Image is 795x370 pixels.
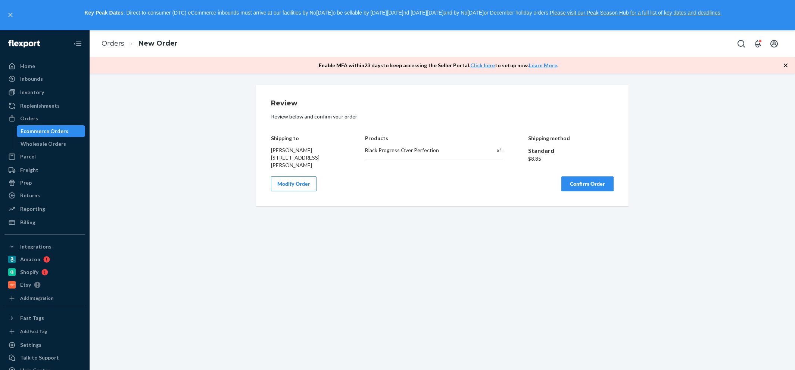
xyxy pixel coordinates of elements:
a: Freight [4,164,85,176]
a: Reporting [4,203,85,215]
div: Freight [20,166,38,174]
div: Inventory [20,89,44,96]
div: Ecommerce Orders [21,127,68,135]
p: : Direct-to-consumer (DTC) eCommerce inbounds must arrive at our facilities by No[DATE]o be sella... [18,7,788,19]
button: Open Search Box [734,36,749,51]
p: Review below and confirm your order [271,113,614,120]
div: x 1 [481,147,502,154]
a: Parcel [4,151,85,163]
span: [PERSON_NAME] [STREET_ADDRESS][PERSON_NAME] [271,147,319,168]
div: Reporting [20,205,45,213]
div: Fast Tags [20,314,44,322]
button: close, [7,11,14,19]
a: Shopify [4,266,85,278]
button: Fast Tags [4,312,85,324]
button: Open account menu [767,36,782,51]
div: Standard [528,147,614,155]
a: Click here [470,62,495,68]
a: Etsy [4,279,85,291]
div: Etsy [20,281,31,289]
a: Inbounds [4,73,85,85]
div: Replenishments [20,102,60,110]
a: Orders [102,39,124,47]
div: Amazon [20,256,40,263]
div: Returns [20,192,40,199]
a: Ecommerce Orders [17,125,85,137]
a: Add Integration [4,294,85,303]
button: Close Navigation [70,36,85,51]
div: Wholesale Orders [21,140,66,148]
a: Home [4,60,85,72]
div: Talk to Support [20,354,59,361]
div: Integrations [20,243,52,250]
h4: Shipping method [528,135,614,141]
a: Replenishments [4,100,85,112]
a: Learn More [529,62,557,68]
div: Parcel [20,153,36,160]
p: Enable MFA within 23 days to keep accessing the Seller Portal. to setup now. . [319,62,558,69]
div: Billing [20,219,35,226]
div: Inbounds [20,75,43,83]
h4: Products [365,135,502,141]
a: Wholesale Orders [17,138,85,150]
img: Flexport logo [8,40,40,47]
div: Prep [20,179,32,186]
strong: Key Peak Dates [84,10,123,16]
a: Add Fast Tag [4,327,85,336]
ol: breadcrumbs [96,33,184,55]
a: Returns [4,189,85,201]
a: Amazon [4,253,85,265]
a: Prep [4,177,85,189]
span: Chat [18,5,33,12]
div: Add Fast Tag [20,328,47,334]
a: Please visit our Peak Season Hub for a full list of key dates and deadlines. [550,10,722,16]
div: Black Progress Over Perfection [365,147,473,154]
a: Orders [4,112,85,124]
button: Talk to Support [4,352,85,364]
button: Integrations [4,241,85,253]
button: Modify Order [271,176,317,191]
button: Open notifications [750,36,765,51]
a: Billing [4,216,85,228]
a: New Order [138,39,178,47]
a: Inventory [4,86,85,98]
div: Settings [20,341,41,349]
h4: Shipping to [271,135,340,141]
div: Orders [20,115,38,122]
div: Home [20,62,35,70]
div: Add Integration [20,295,53,301]
a: Settings [4,339,85,351]
div: Shopify [20,268,38,276]
h1: Review [271,100,614,107]
div: $8.85 [528,155,614,163]
button: Confirm Order [561,176,614,191]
